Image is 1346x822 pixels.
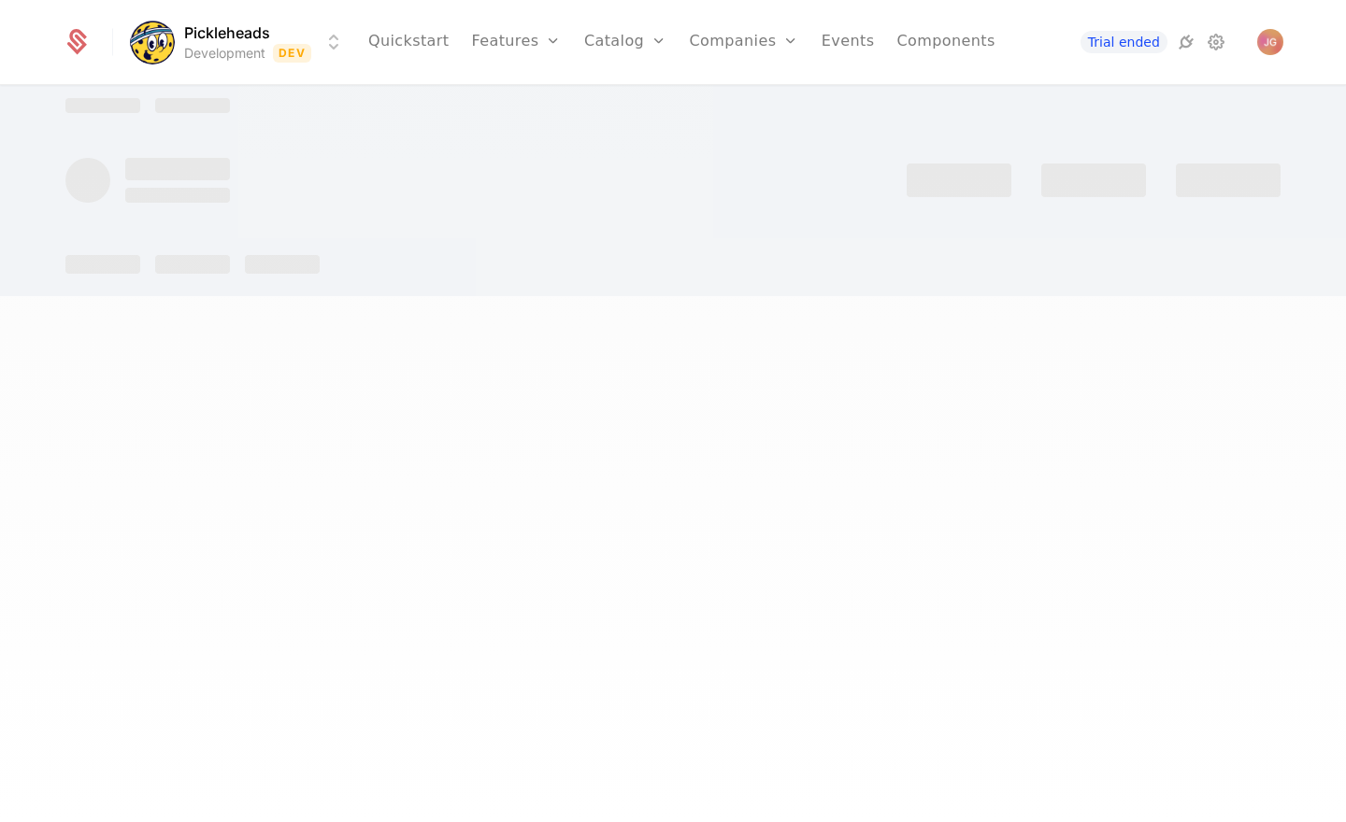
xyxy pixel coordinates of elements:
a: Integrations [1175,31,1197,53]
span: Pickleheads [184,21,270,44]
button: Open user button [1257,29,1283,55]
img: Pickleheads [130,20,175,64]
a: Settings [1205,31,1227,53]
img: Jeff Gordon [1257,29,1283,55]
a: Trial ended [1081,31,1167,53]
button: Select environment [136,21,345,63]
div: Development [184,44,265,63]
span: Dev [273,44,311,63]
